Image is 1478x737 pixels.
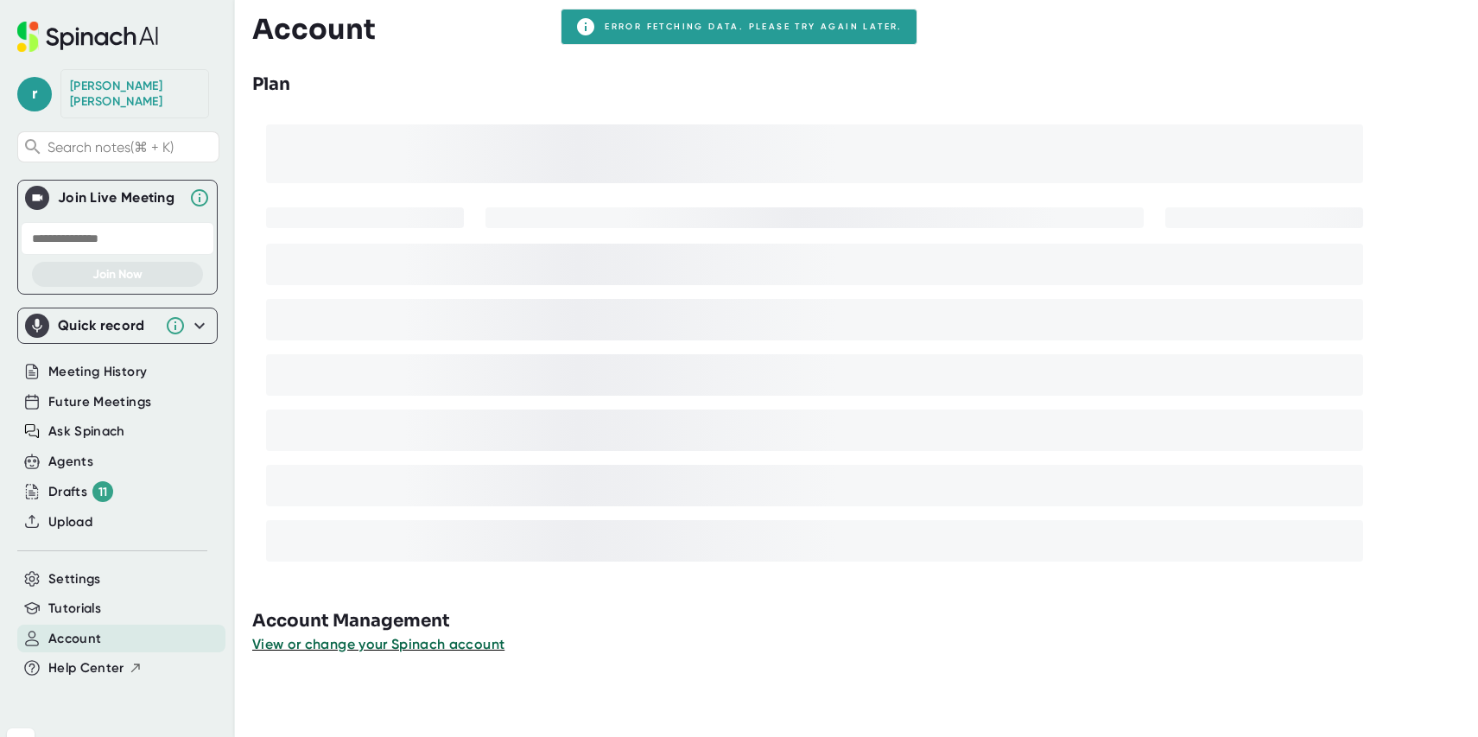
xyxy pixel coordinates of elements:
button: Settings [48,569,101,589]
button: Tutorials [48,599,101,619]
button: Account [48,629,101,649]
span: View or change your Spinach account [252,636,504,652]
div: Ryan Smith [70,79,200,109]
span: Help Center [48,658,124,678]
img: Join Live Meeting [29,189,46,206]
h3: Account Management [252,608,1478,634]
div: 11 [92,481,113,502]
button: Drafts 11 [48,481,113,502]
h3: Account [252,13,376,46]
button: Upload [48,512,92,532]
div: Drafts [48,481,113,502]
div: Join Live Meeting [58,189,181,206]
button: Help Center [48,658,143,678]
button: Join Now [32,262,203,287]
div: Quick record [58,317,156,334]
button: View or change your Spinach account [252,634,504,655]
button: Meeting History [48,362,147,382]
button: Future Meetings [48,392,151,412]
button: Agents [48,452,93,472]
div: Quick record [25,308,210,343]
span: r [17,77,52,111]
span: Search notes (⌘ + K) [48,139,214,156]
span: Join Now [92,267,143,282]
div: Join Live MeetingJoin Live Meeting [25,181,210,215]
button: Ask Spinach [48,422,125,442]
h3: Plan [252,72,290,98]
